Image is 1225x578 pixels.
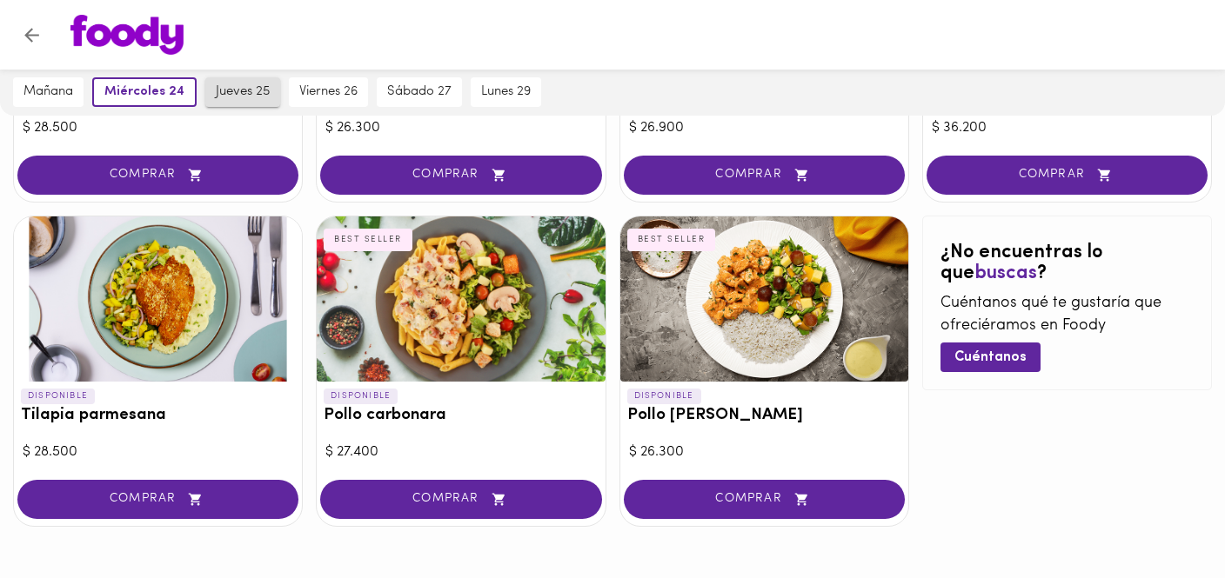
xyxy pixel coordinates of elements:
span: lunes 29 [481,84,531,100]
span: COMPRAR [39,168,277,183]
button: COMPRAR [624,156,905,195]
span: COMPRAR [646,492,883,507]
img: logo.png [70,15,184,55]
div: $ 36.200 [932,118,1202,138]
div: $ 28.500 [23,118,293,138]
button: COMPRAR [320,480,601,519]
span: buscas [974,263,1037,283]
span: miércoles 24 [104,84,184,100]
div: $ 28.500 [23,442,293,462]
span: COMPRAR [342,492,579,507]
button: Cuéntanos [941,342,1041,371]
span: jueves 25 [216,84,270,100]
iframe: Messagebird Livechat Widget [1124,477,1208,561]
button: mañana [13,77,84,107]
span: viernes 26 [299,84,358,100]
div: BEST SELLER [627,229,716,251]
button: lunes 29 [471,77,541,107]
p: DISPONIBLE [627,389,701,404]
div: $ 26.900 [629,118,900,138]
span: mañana [23,84,73,100]
h3: Pollo [PERSON_NAME] [627,407,901,425]
div: Pollo Tikka Massala [620,216,908,382]
button: COMPRAR [624,480,905,519]
button: jueves 25 [205,77,280,107]
span: Cuéntanos [954,349,1027,366]
h3: Pollo carbonara [324,407,598,425]
button: Volver [10,14,53,56]
p: DISPONIBLE [324,389,398,404]
div: $ 27.400 [325,442,596,462]
p: DISPONIBLE [21,389,95,404]
span: sábado 27 [387,84,452,100]
button: COMPRAR [17,156,298,195]
p: Cuéntanos qué te gustaría que ofreciéramos en Foody [941,293,1194,337]
button: miércoles 24 [92,77,197,107]
span: COMPRAR [646,168,883,183]
div: BEST SELLER [324,229,412,251]
span: COMPRAR [342,168,579,183]
div: Pollo carbonara [317,216,605,382]
h2: ¿No encuentras lo que ? [941,242,1194,284]
h3: Tilapia parmesana [21,407,295,425]
span: COMPRAR [39,492,277,507]
button: COMPRAR [17,480,298,519]
button: viernes 26 [289,77,368,107]
div: Tilapia parmesana [14,216,302,382]
div: $ 26.300 [629,442,900,462]
button: COMPRAR [320,156,601,195]
button: COMPRAR [927,156,1208,195]
button: sábado 27 [377,77,462,107]
div: $ 26.300 [325,118,596,138]
span: COMPRAR [948,168,1186,183]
